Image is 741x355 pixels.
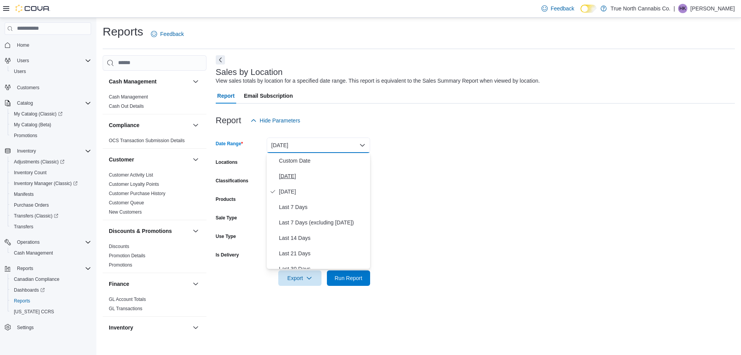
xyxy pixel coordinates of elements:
[17,42,29,48] span: Home
[8,306,94,317] button: [US_STATE] CCRS
[327,270,370,286] button: Run Report
[14,264,36,273] button: Reports
[17,85,39,91] span: Customers
[217,88,235,104] span: Report
[109,200,144,206] a: Customer Queue
[279,264,367,273] span: Last 30 Days
[216,116,241,125] h3: Report
[8,285,94,296] a: Dashboards
[11,275,63,284] a: Canadian Compliance
[109,94,148,100] a: Cash Management
[5,36,91,352] nav: Complex example
[2,322,94,333] button: Settings
[11,179,81,188] a: Inventory Manager (Classic)
[109,104,144,109] a: Cash Out Details
[109,78,189,85] button: Cash Management
[103,170,206,220] div: Customer
[2,39,94,51] button: Home
[14,68,26,75] span: Users
[283,270,317,286] span: Export
[278,270,321,286] button: Export
[109,138,185,144] span: OCS Transaction Submission Details
[11,285,48,295] a: Dashboards
[8,211,94,221] a: Transfers (Classic)
[216,233,236,239] label: Use Type
[109,78,157,85] h3: Cash Management
[14,238,91,247] span: Operations
[109,253,145,259] span: Promotion Details
[8,130,94,141] button: Promotions
[551,5,574,12] span: Feedback
[216,55,225,65] button: Next
[216,159,238,165] label: Locations
[191,226,200,236] button: Discounts & Promotions
[109,200,144,206] span: Customer Queue
[109,182,159,187] a: Customer Loyalty Points
[103,242,206,273] div: Discounts & Promotions
[191,121,200,130] button: Compliance
[14,250,53,256] span: Cash Management
[103,136,206,148] div: Compliance
[690,4,735,13] p: [PERSON_NAME]
[11,211,91,221] span: Transfers (Classic)
[673,4,675,13] p: |
[14,287,45,293] span: Dashboards
[8,178,94,189] a: Inventory Manager (Classic)
[11,248,56,258] a: Cash Management
[14,323,37,332] a: Settings
[109,172,153,178] span: Customer Activity List
[8,66,94,77] button: Users
[14,170,47,176] span: Inventory Count
[103,24,143,39] h1: Reports
[109,156,189,163] button: Customer
[8,189,94,200] button: Manifests
[11,190,37,199] a: Manifests
[11,222,91,231] span: Transfers
[15,5,50,12] img: Cova
[14,99,36,108] button: Catalog
[17,148,36,154] span: Inventory
[11,200,91,210] span: Purchase Orders
[216,252,239,258] label: Is Delivery
[14,146,39,156] button: Inventory
[538,1,577,16] a: Feedback
[11,157,91,166] span: Adjustments (Classic)
[17,324,34,331] span: Settings
[11,109,66,119] a: My Catalog (Classic)
[244,88,293,104] span: Email Subscription
[109,253,145,258] a: Promotion Details
[109,280,189,288] button: Finance
[14,213,58,219] span: Transfers (Classic)
[279,187,367,196] span: [DATE]
[2,263,94,274] button: Reports
[8,156,94,167] a: Adjustments (Classic)
[160,30,184,38] span: Feedback
[17,58,29,64] span: Users
[14,202,49,208] span: Purchase Orders
[17,239,40,245] span: Operations
[14,82,91,92] span: Customers
[14,56,91,65] span: Users
[14,238,43,247] button: Operations
[109,191,166,196] a: Customer Purchase History
[11,67,91,76] span: Users
[8,109,94,119] a: My Catalog (Classic)
[247,113,303,128] button: Hide Parameters
[11,285,91,295] span: Dashboards
[14,224,33,230] span: Transfers
[8,221,94,232] button: Transfers
[148,26,187,42] a: Feedback
[14,41,32,50] a: Home
[216,196,236,202] label: Products
[109,280,129,288] h3: Finance
[279,172,367,181] span: [DATE]
[109,296,146,302] span: GL Account Totals
[14,56,32,65] button: Users
[8,248,94,258] button: Cash Management
[11,296,33,306] a: Reports
[109,244,129,249] a: Discounts
[14,122,51,128] span: My Catalog (Beta)
[8,167,94,178] button: Inventory Count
